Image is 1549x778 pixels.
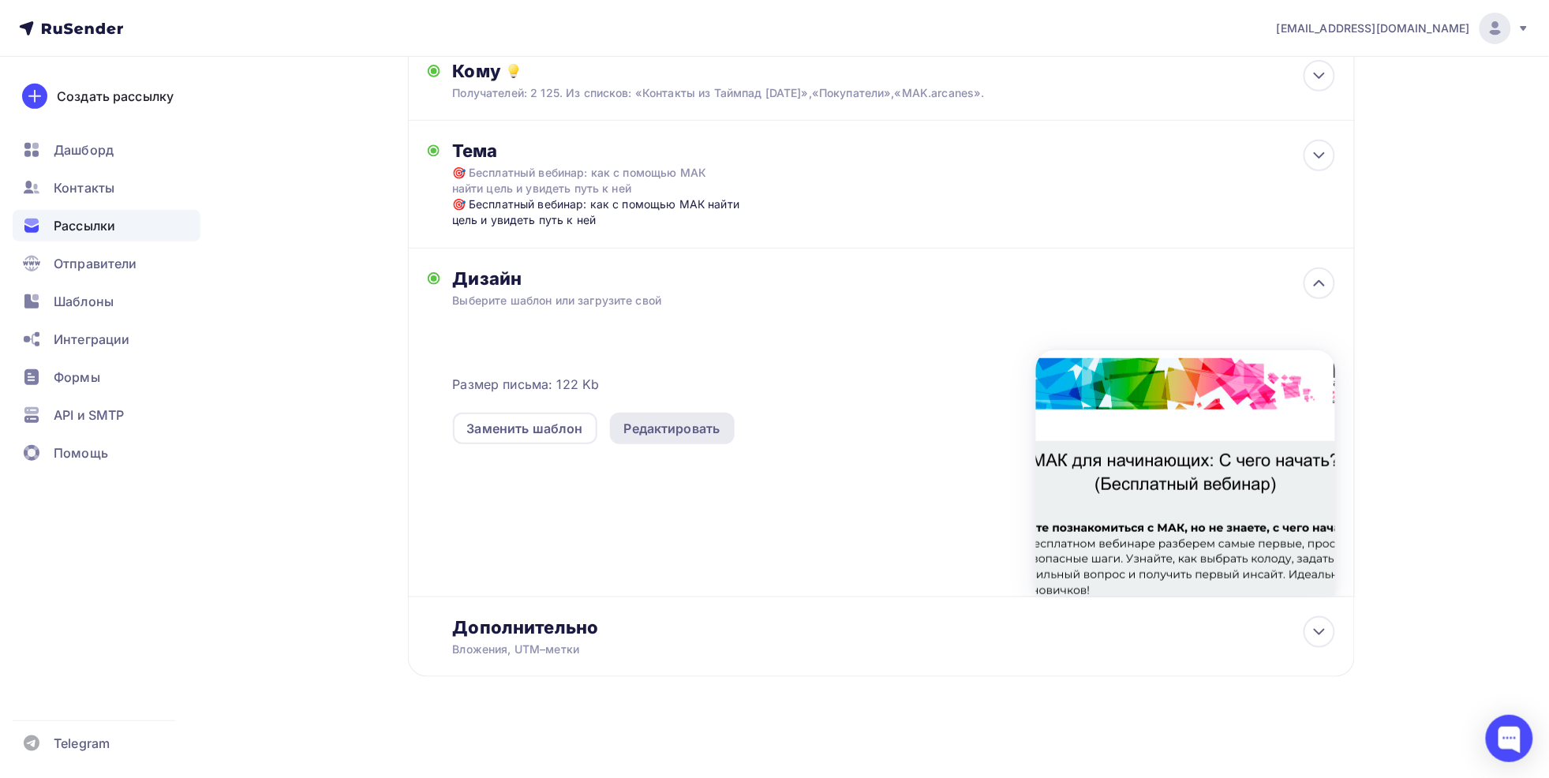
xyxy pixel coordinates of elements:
span: Формы [54,368,100,387]
span: Шаблоны [54,292,114,311]
span: Помощь [54,443,108,462]
a: [EMAIL_ADDRESS][DOMAIN_NAME] [1277,13,1530,44]
a: Отправители [13,248,200,279]
span: Размер письма: 122 Kb [453,375,600,394]
span: Контакты [54,178,114,197]
div: Тема [452,140,764,162]
span: Рассылки [54,216,115,235]
a: Контакты [13,172,200,204]
span: Дашборд [54,140,114,159]
a: Формы [13,361,200,393]
a: Шаблоны [13,286,200,317]
div: 🎯 Бесплатный вебинар: как с помощью МАК найти цель и увидеть путь к ней [452,196,764,229]
span: Telegram [54,734,110,753]
span: API и SMTP [54,406,124,425]
div: Получателей: 2 125. Из списков: «Контакты из Таймпад [DATE]»,«Покупатели»,«MAK.arcanes». [453,85,1248,101]
div: Редактировать [624,419,720,438]
div: Выберите шаблон или загрузите свой [453,293,1248,309]
div: Дизайн [453,267,1335,290]
div: Заменить шаблон [467,419,583,438]
div: Кому [453,60,1335,82]
div: 🎯 Бесплатный вебинар: как с помощью МАК найти цель и увидеть путь к ней [452,165,733,196]
a: Дашборд [13,134,200,166]
span: Отправители [54,254,137,273]
div: Создать рассылку [57,87,174,106]
span: [EMAIL_ADDRESS][DOMAIN_NAME] [1277,21,1470,36]
div: Дополнительно [453,616,1335,638]
span: Интеграции [54,330,129,349]
div: Вложения, UTM–метки [453,641,1248,657]
a: Рассылки [13,210,200,241]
